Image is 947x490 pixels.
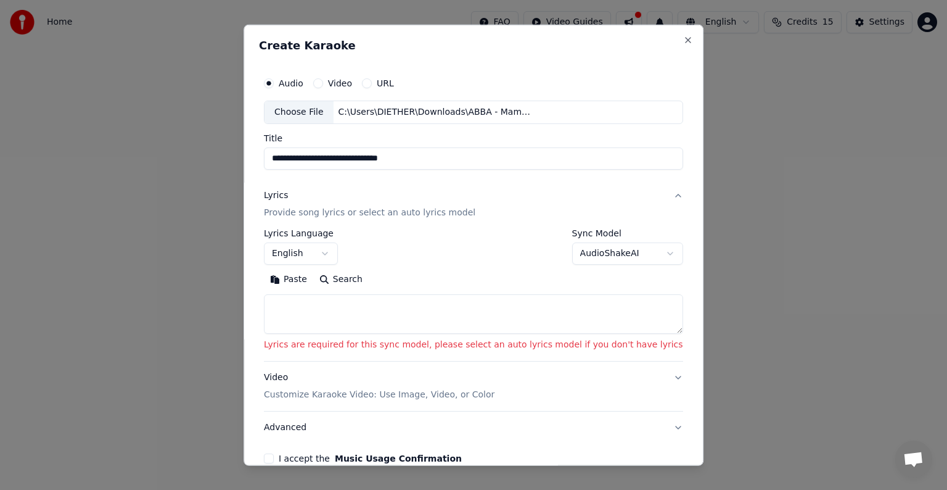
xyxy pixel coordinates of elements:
div: Video [264,372,494,401]
button: Search [313,270,369,289]
label: I accept the [279,454,462,463]
label: Sync Model [572,229,683,238]
button: Paste [264,270,313,289]
p: Lyrics are required for this sync model, please select an auto lyrics model if you don't have lyrics [264,339,683,351]
p: Customize Karaoke Video: Use Image, Video, or Color [264,389,494,401]
button: I accept the [335,454,462,463]
label: Title [264,134,683,143]
div: Choose File [264,101,334,123]
button: LyricsProvide song lyrics or select an auto lyrics model [264,180,683,229]
button: Advanced [264,412,683,444]
div: C:\Users\DIETHER\Downloads\ABBA - Mamma Mia (Karaoke Version).mp3 [334,106,543,118]
h2: Create Karaoke [259,40,688,51]
label: URL [377,79,394,88]
label: Audio [279,79,303,88]
p: Provide song lyrics or select an auto lyrics model [264,207,475,219]
label: Video [328,79,352,88]
div: LyricsProvide song lyrics or select an auto lyrics model [264,229,683,361]
button: VideoCustomize Karaoke Video: Use Image, Video, or Color [264,362,683,411]
label: Lyrics Language [264,229,338,238]
div: Lyrics [264,189,288,202]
